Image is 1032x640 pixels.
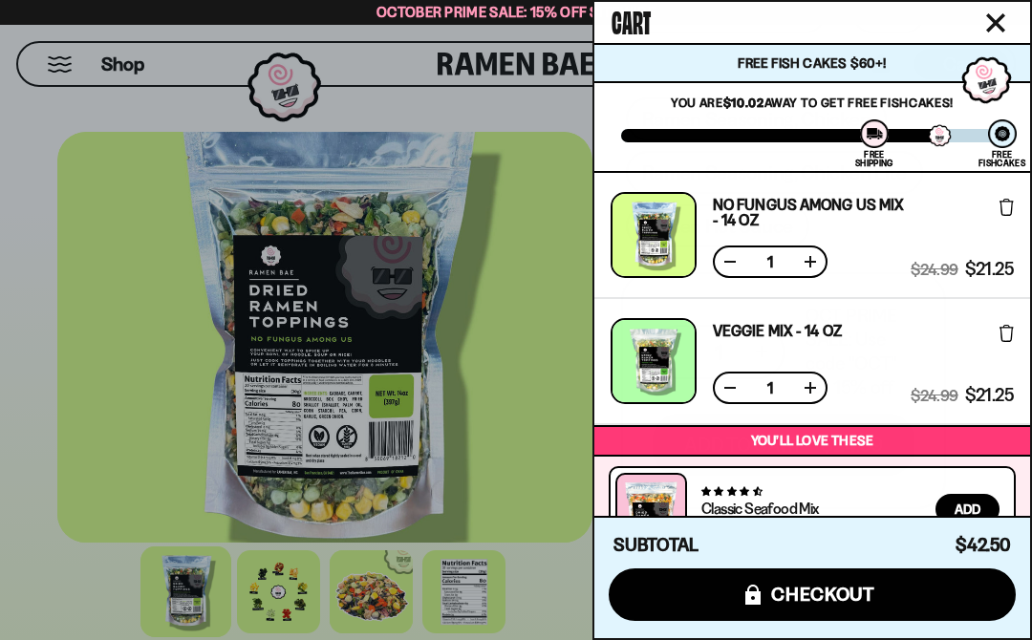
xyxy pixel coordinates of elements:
[911,387,957,404] span: $24.99
[612,1,651,39] span: Cart
[911,261,957,278] span: $24.99
[621,95,1003,110] p: You are away to get Free Fishcakes!
[755,254,785,269] span: 1
[978,150,1025,167] div: Free Fishcakes
[713,323,842,338] a: Veggie Mix - 14 OZ
[599,432,1025,450] p: You’ll love these
[981,9,1010,37] button: Close cart
[376,3,656,21] span: October Prime Sale: 15% off Sitewide
[956,534,1011,556] span: $42.50
[713,197,911,227] a: No Fungus Among Us Mix - 14 OZ
[965,387,1014,404] span: $21.25
[965,261,1014,278] span: $21.25
[771,584,875,605] span: checkout
[701,485,762,498] span: 4.68 stars
[955,502,980,516] span: Add
[935,494,1000,524] button: Add
[723,95,764,110] strong: $10.02
[613,536,699,555] h4: Subtotal
[609,568,1016,621] button: checkout
[755,380,785,395] span: 1
[855,150,892,167] div: Free Shipping
[738,54,886,72] span: Free Fish Cakes $60+!
[701,499,819,518] a: Classic Seafood Mix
